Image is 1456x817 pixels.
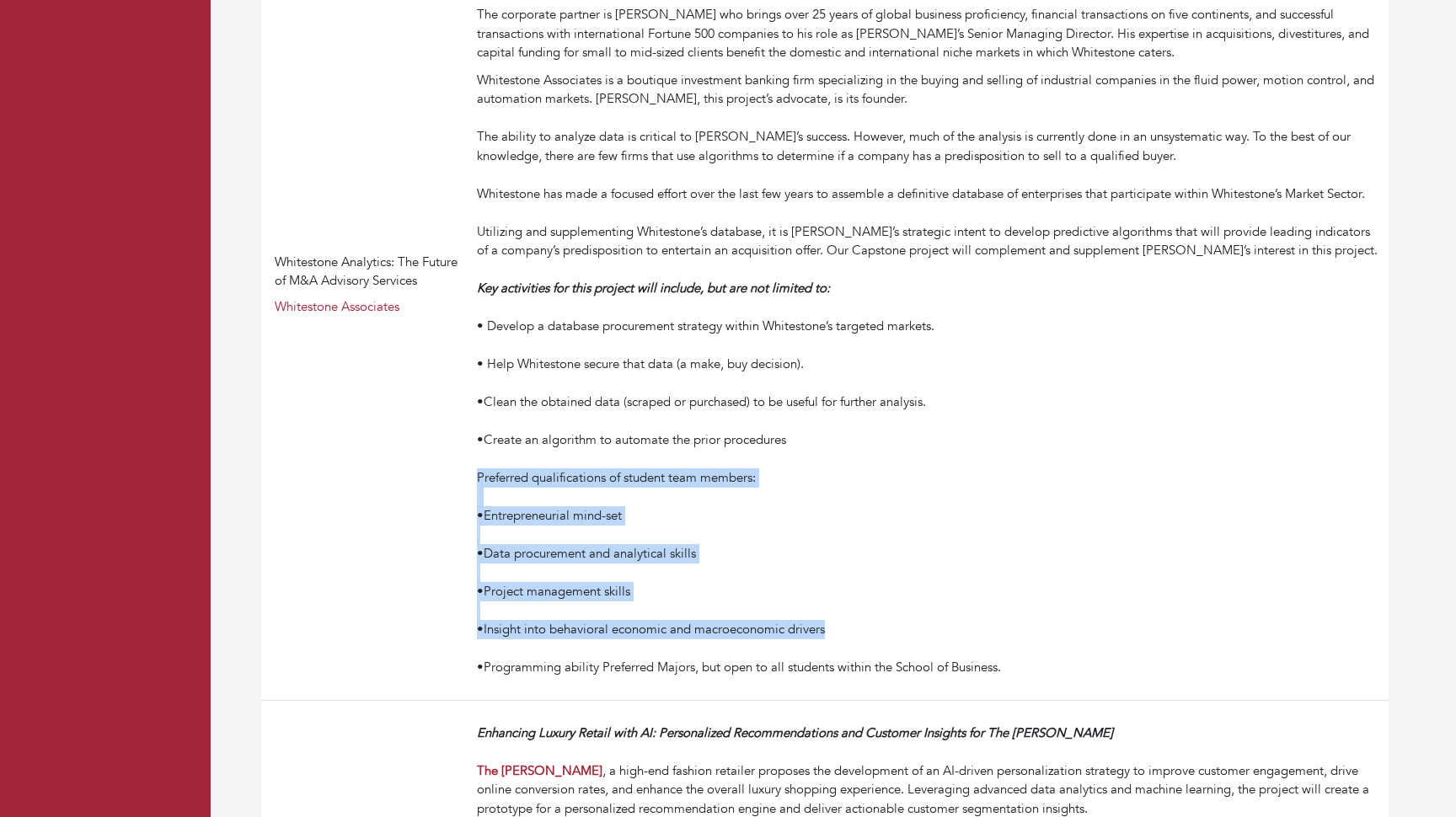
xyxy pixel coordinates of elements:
[477,203,1382,298] div: Utilizing and supplementing Whitestone’s database, it is [PERSON_NAME]’s strategic intent to deve...
[477,724,1113,741] em: Enhancing Luxury Retail with AI: Personalized Recommendations and Customer Insights for The [PERS...
[477,280,830,296] em: Key activities for this project will include, but are not limited to:
[477,109,1382,166] div: The ability to analyze data is critical to [PERSON_NAME]’s success. However, much of the analysis...
[477,71,1382,109] div: Whitestone Associates is a boutique investment banking firm specializing in the buying and sellin...
[477,165,1382,203] div: Whitestone has made a focused effort over the last few years to assemble a definitive database of...
[477,762,602,779] a: The [PERSON_NAME]
[477,317,1382,336] div: • Develop a database procurement strategy within Whitestone’s targeted markets.
[477,374,1382,431] div: •Clean the obtained data (scraped or purchased) to be useful for further analysis.
[477,450,1382,488] div: Preferred qualifications of student team members:
[477,601,1382,639] div: •Insight into behavioral economic and macroeconomic drivers
[477,336,1382,374] div: • Help Whitestone secure that data (a make, buy decision).
[477,563,1382,601] div: •Project management skills
[477,506,1382,526] div: •Entrepreneurial mind-set
[275,298,399,315] a: Whitestone Associates
[477,430,1382,450] div: •Create an algorithm to automate the prior procedures
[477,526,1382,563] div: •Data procurement and analytical skills
[477,639,1382,677] div: •Programming ability Preferred Majors, but open to all students within the School of Business.
[275,253,463,291] div: Whitestone Analytics: The Future of M&A Advisory Services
